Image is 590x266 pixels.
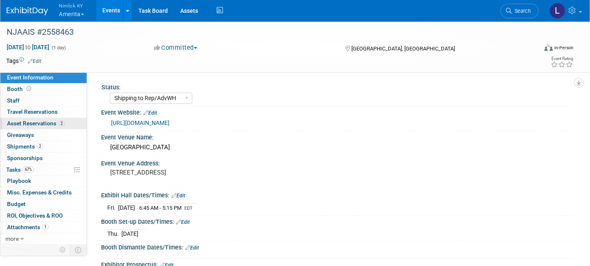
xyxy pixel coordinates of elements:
[28,58,41,64] a: Edit
[107,203,118,212] td: Fri.
[0,118,87,129] a: Asset Reservations2
[0,106,87,117] a: Travel Reservations
[0,72,87,83] a: Event Information
[111,120,169,126] a: [URL][DOMAIN_NAME]
[7,212,63,219] span: ROI, Objectives & ROO
[554,45,573,51] div: In-Person
[101,157,573,168] div: Event Venue Address:
[184,206,193,211] span: EDT
[7,201,26,207] span: Budget
[176,219,190,225] a: Edit
[5,235,19,242] span: more
[0,141,87,152] a: Shipments2
[25,86,33,92] span: Booth not reserved yet
[107,141,567,154] div: [GEOGRAPHIC_DATA]
[0,233,87,244] a: more
[7,143,43,150] span: Shipments
[512,8,531,14] span: Search
[501,4,539,18] a: Search
[7,74,53,81] span: Event Information
[42,224,48,230] span: 1
[143,110,157,116] a: Edit
[102,81,570,91] div: Status:
[0,95,87,106] a: Staff
[351,46,455,52] span: [GEOGRAPHIC_DATA], [GEOGRAPHIC_DATA]
[0,129,87,141] a: Giveaways
[0,153,87,164] a: Sponsorships
[0,164,87,175] a: Tasks67%
[139,205,181,211] span: 6:45 AM - 5:15 PM
[549,3,565,19] img: Luc Schaefer
[59,1,84,10] span: Nimlok KY
[0,84,87,95] a: Booth
[24,44,32,50] span: to
[7,155,43,161] span: Sponsorships
[101,216,573,226] div: Booth Set-up Dates/Times:
[7,177,31,184] span: Playbook
[0,222,87,233] a: Attachments1
[172,193,185,199] a: Edit
[110,169,289,176] pre: [STREET_ADDRESS]
[58,120,65,127] span: 2
[101,131,573,141] div: Event Venue Name:
[6,43,50,51] span: [DATE] [DATE]
[185,245,199,251] a: Edit
[101,106,573,117] div: Event Website:
[51,45,66,50] span: (1 day)
[489,43,573,55] div: Event Format
[101,189,573,200] div: Exhibit Hall Dates/Times:
[56,244,70,255] td: Personalize Event Tab Strip
[7,132,34,138] span: Giveaways
[121,230,138,238] td: [DATE]
[4,25,525,40] div: NJAAIS #2558463
[7,189,72,196] span: Misc. Expenses & Credits
[37,143,43,149] span: 2
[101,241,573,252] div: Booth Dismantle Dates/Times:
[151,43,201,52] button: Committed
[7,224,48,230] span: Attachments
[23,166,34,173] span: 67%
[7,108,58,115] span: Travel Reservations
[118,203,135,212] td: [DATE]
[551,57,573,61] div: Event Rating
[7,86,33,92] span: Booth
[0,175,87,187] a: Playbook
[6,57,41,65] td: Tags
[7,97,19,104] span: Staff
[544,44,553,51] img: Format-Inperson.png
[0,199,87,210] a: Budget
[0,187,87,198] a: Misc. Expenses & Credits
[70,244,87,255] td: Toggle Event Tabs
[7,120,65,127] span: Asset Reservations
[7,7,48,15] img: ExhibitDay
[6,166,34,173] span: Tasks
[0,210,87,221] a: ROI, Objectives & ROO
[107,230,121,238] td: Thu.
